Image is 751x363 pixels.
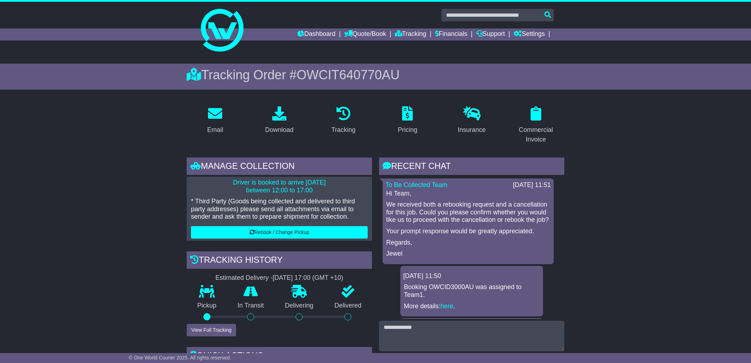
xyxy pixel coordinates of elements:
[386,190,550,198] p: Hi Team,
[324,302,372,310] p: Delivered
[297,28,335,41] a: Dashboard
[187,67,564,82] div: Tracking Order #
[513,181,551,189] div: [DATE] 11:51
[207,125,223,135] div: Email
[227,302,275,310] p: In Transit
[265,125,294,135] div: Download
[297,68,400,82] span: OWCIT640770AU
[440,303,453,310] a: here
[187,274,372,282] div: Estimated Delivery -
[386,239,550,247] p: Regards,
[191,179,368,194] p: Driver is booked to arrive [DATE] between 12:00 to 17:00
[507,104,564,147] a: Commercial Invoice
[457,125,486,135] div: Insurance
[191,198,368,221] p: * Third Party (Goods being collected and delivered to third party addresses) please send all atta...
[476,28,505,41] a: Support
[514,28,545,41] a: Settings
[191,226,368,239] button: Rebook / Change Pickup
[129,355,231,361] span: © One World Courier 2025. All rights reserved.
[274,302,324,310] p: Delivering
[403,272,540,280] div: [DATE] 11:50
[344,28,386,41] a: Quote/Book
[393,104,422,137] a: Pricing
[398,125,417,135] div: Pricing
[327,104,360,137] a: Tracking
[187,302,227,310] p: Pickup
[331,125,356,135] div: Tracking
[187,251,372,271] div: Tracking history
[404,283,539,299] p: Booking OWCID3000AU was assigned to Team1.
[386,201,550,224] p: We received both a rebooking request and a cancellation for this job. Could you please confirm wh...
[512,125,560,144] div: Commercial Invoice
[385,181,448,188] a: To Be Collected Team
[273,274,343,282] div: [DATE] 17:00 (GMT +10)
[404,303,539,310] p: More details: .
[435,28,467,41] a: Financials
[386,250,550,258] p: Jewel
[261,104,298,137] a: Download
[453,104,490,137] a: Insurance
[379,158,564,177] div: RECENT CHAT
[386,228,550,235] p: Your prompt response would be greatly appreciated.
[187,158,372,177] div: Manage collection
[395,28,426,41] a: Tracking
[187,324,236,336] button: View Full Tracking
[203,104,228,137] a: Email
